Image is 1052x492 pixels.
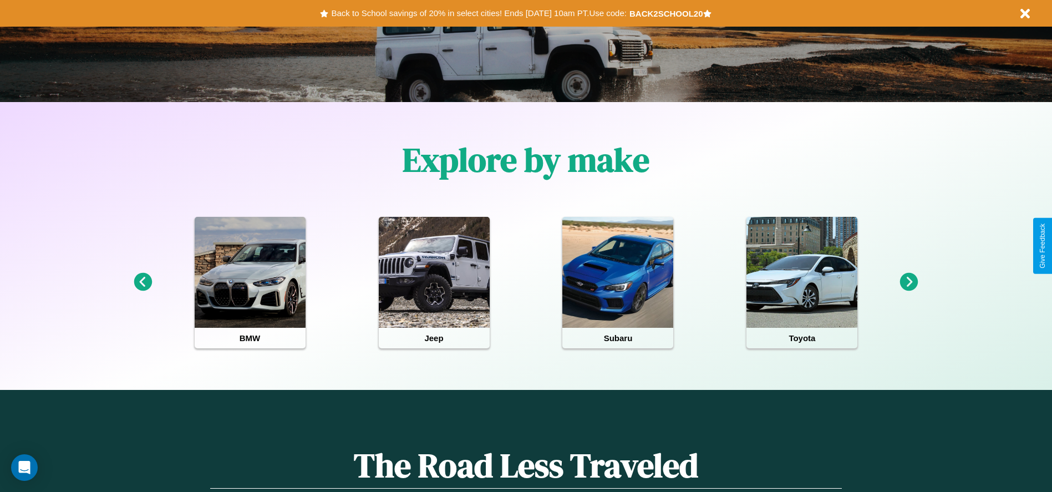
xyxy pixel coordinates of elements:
[379,328,490,348] h4: Jeep
[210,443,841,489] h1: The Road Less Traveled
[403,137,649,182] h1: Explore by make
[746,328,857,348] h4: Toyota
[328,6,629,21] button: Back to School savings of 20% in select cities! Ends [DATE] 10am PT.Use code:
[1039,224,1046,268] div: Give Feedback
[562,328,673,348] h4: Subaru
[629,9,703,18] b: BACK2SCHOOL20
[11,454,38,481] div: Open Intercom Messenger
[195,328,306,348] h4: BMW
